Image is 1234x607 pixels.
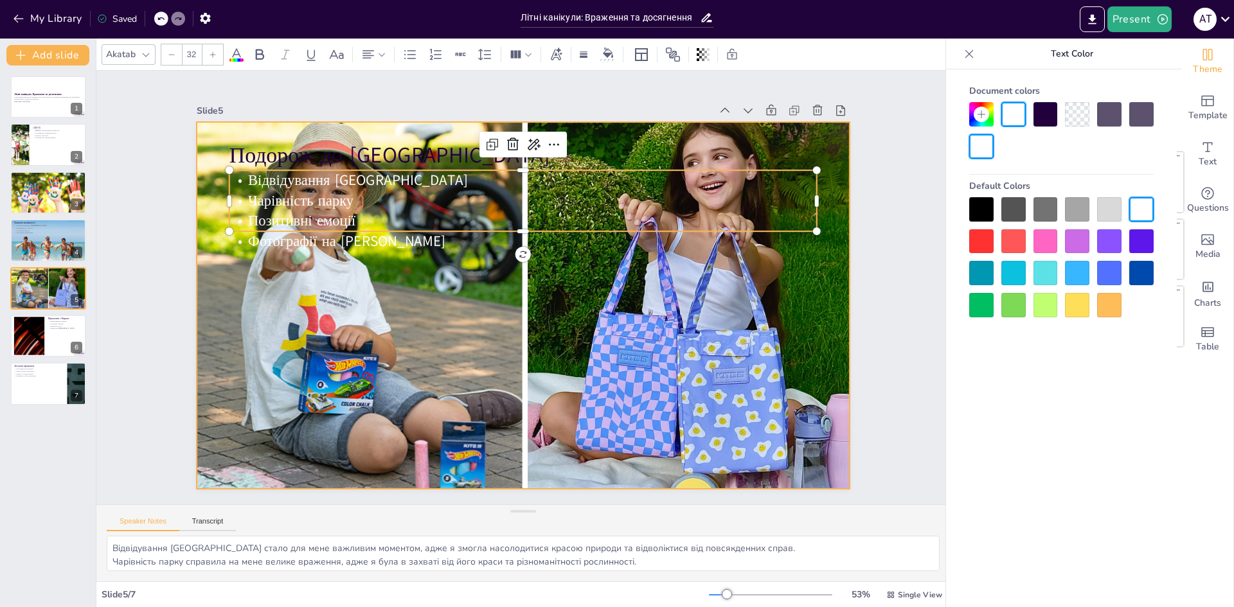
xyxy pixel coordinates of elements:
div: Add ready made slides [1182,85,1233,131]
p: Ведення сторінки в [GEOGRAPHIC_DATA] [14,225,82,227]
p: Липневі активності [14,221,82,225]
span: Table [1196,340,1219,354]
p: Я отримала похвальний лист [33,132,82,134]
p: Аквапарк "Мавка" [48,322,82,325]
p: Розвиток та нові враження [14,375,64,378]
div: 2 [71,151,82,163]
div: 1 [71,103,82,114]
p: Читання книг [14,173,82,177]
div: 5 [71,294,82,306]
p: Багато нових знайомств [14,371,64,373]
span: Фотографії на [PERSON_NAME] [16,279,39,282]
button: Transcript [179,517,237,531]
div: 2 [10,123,86,166]
p: Спогади про однокласників [33,136,82,139]
span: Position [665,47,681,62]
div: Saved [97,13,137,25]
div: Change the overall theme [1182,39,1233,85]
button: А Т [1194,6,1217,32]
p: Активне читання протягом червня [14,177,82,179]
span: Media [1195,247,1221,261]
p: Емоції в цей день [33,134,82,136]
span: Позитивні емоції [256,182,364,213]
p: Залучення підписників [14,232,82,234]
span: Theme [1193,62,1222,76]
span: Charts [1194,296,1221,310]
span: Відвідування [GEOGRAPHIC_DATA] [260,142,481,185]
p: Позитивні відгуки [14,229,82,232]
button: Speaker Notes [107,517,179,531]
button: Export to PowerPoint [1080,6,1105,32]
span: Чарівність парку [258,163,364,193]
p: [DATE] [33,126,82,130]
span: Фотографії на [PERSON_NAME] [254,203,452,243]
div: Document colors [969,80,1154,102]
p: Text Color [979,39,1164,69]
p: Ділення враженнями з друзями [14,182,82,184]
textarea: Відвідування [GEOGRAPHIC_DATA] стало для мене важливим моментом, адже я змогла насолодитися красо... [107,536,940,571]
p: Креативність у постах [14,227,82,230]
p: Літо видалося класним [14,368,64,371]
strong: Літні канікули: Враження та досягнення [14,92,62,96]
div: Add a table [1182,316,1233,362]
p: Загальні враження [14,365,64,369]
div: 4 [10,219,86,261]
div: Slide 5 [217,71,729,137]
div: Text effects [546,44,566,65]
input: Insert title [521,8,700,27]
div: 53 % [845,588,876,601]
div: Add charts and graphs [1182,270,1233,316]
span: Questions [1187,201,1229,215]
p: Задоволення від читання [14,184,82,186]
p: Згадка про [GEOGRAPHIC_DATA] [48,328,82,330]
div: Border settings [577,44,591,65]
div: Akatab [103,46,138,63]
p: У цій презентації ми розглянемо мої літні канікули, включаючи враження від подорожей, читання кни... [14,96,82,100]
button: Add slide [6,45,89,66]
p: Подорож до [GEOGRAPHIC_DATA] [14,269,82,273]
span: Чарівність парку [16,275,28,277]
div: Add images, graphics, shapes or video [1182,224,1233,270]
div: 3 [71,198,82,210]
p: Різноманітність жанрів [14,179,82,182]
div: 7 [10,362,86,405]
div: Background color [598,48,618,61]
p: Радість та задоволення [14,373,64,375]
div: 1 [10,76,86,118]
div: 6 [10,315,86,357]
button: My Library [10,8,87,29]
div: 3 [10,172,86,214]
div: Get real-time input from your audience [1182,177,1233,224]
p: [DATE] став важливим моментом [33,129,82,132]
div: 7 [71,390,82,401]
span: Text [1199,155,1217,169]
div: Add text boxes [1182,131,1233,177]
span: Single View [898,590,942,600]
button: Present [1107,6,1172,32]
div: 5 [10,267,86,310]
div: 6 [71,342,82,353]
p: Generated with [URL] [14,101,82,103]
p: Враження з Карпат [48,317,82,321]
span: Template [1188,109,1228,123]
div: Default Colors [969,175,1154,197]
div: Layout [631,44,652,65]
div: А Т [1194,8,1217,31]
div: Slide 5 / 7 [102,588,709,601]
div: 4 [71,247,82,258]
span: Позитивні емоції [16,277,28,280]
span: Відвідування [GEOGRAPHIC_DATA] [16,272,42,275]
p: Відвідування зоопарку [48,321,82,323]
p: Підйом на гору [48,325,82,328]
div: Column Count [506,44,535,65]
